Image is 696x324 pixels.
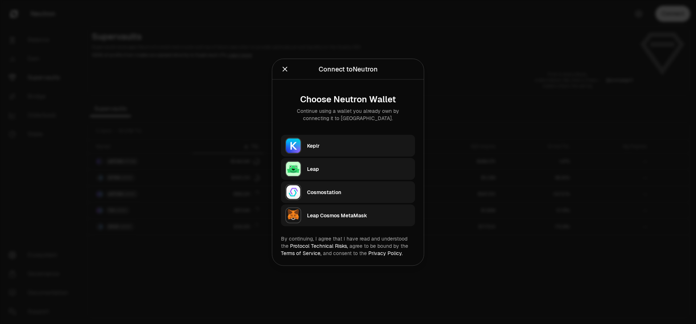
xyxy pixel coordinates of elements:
div: Continue using a wallet you already own by connecting it to [GEOGRAPHIC_DATA]. [287,107,409,122]
img: Leap Cosmos MetaMask [285,207,301,223]
div: Choose Neutron Wallet [287,94,409,104]
a: Protocol Technical Risks, [290,242,348,249]
button: KeplrKeplr [281,135,415,156]
a: Privacy Policy. [368,250,403,256]
button: CosmostationCosmostation [281,181,415,203]
button: LeapLeap [281,158,415,180]
button: Leap Cosmos MetaMaskLeap Cosmos MetaMask [281,204,415,226]
div: Leap Cosmos MetaMask [307,212,411,219]
div: Cosmostation [307,188,411,196]
div: Connect to Neutron [319,64,378,74]
div: By continuing, I agree that I have read and understood the agree to be bound by the and consent t... [281,235,415,257]
img: Leap [285,161,301,177]
div: Leap [307,165,411,172]
a: Terms of Service, [281,250,322,256]
img: Cosmostation [285,184,301,200]
button: Close [281,64,289,74]
div: Keplr [307,142,411,149]
img: Keplr [285,138,301,153]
